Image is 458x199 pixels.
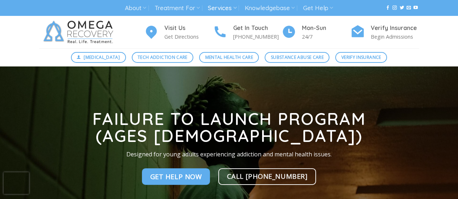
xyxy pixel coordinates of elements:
[132,52,194,63] a: Tech Addiction Care
[303,1,333,15] a: Get Help
[138,54,188,61] span: Tech Addiction Care
[213,23,282,41] a: Get In Touch [PHONE_NUMBER]
[142,168,210,185] a: Get Help NOw
[245,1,295,15] a: Knowledgebase
[341,54,381,61] span: Verify Insurance
[71,52,126,63] a: [MEDICAL_DATA]
[150,171,202,182] span: Get Help NOw
[155,1,200,15] a: Treatment For
[407,5,411,10] a: Send us an email
[84,54,120,61] span: [MEDICAL_DATA]
[92,108,366,146] strong: Failure to Launch Program (Ages [DEMOGRAPHIC_DATA])
[265,52,329,63] a: Substance Abuse Care
[208,1,236,15] a: Services
[371,33,419,41] p: Begin Admissions
[233,23,282,33] h4: Get In Touch
[233,33,282,41] p: [PHONE_NUMBER]
[271,54,324,61] span: Substance Abuse Care
[400,5,404,10] a: Follow on Twitter
[335,52,387,63] a: Verify Insurance
[218,168,316,185] a: Call [PHONE_NUMBER]
[73,150,386,159] p: Designed for young adults experiencing addiction and mental health issues.
[199,52,259,63] a: Mental Health Care
[205,54,253,61] span: Mental Health Care
[386,5,390,10] a: Follow on Facebook
[39,16,121,48] img: Omega Recovery
[164,23,213,33] h4: Visit Us
[350,23,419,41] a: Verify Insurance Begin Admissions
[371,23,419,33] h4: Verify Insurance
[302,33,350,41] p: 24/7
[4,172,29,194] iframe: reCAPTCHA
[144,23,213,41] a: Visit Us Get Directions
[392,5,397,10] a: Follow on Instagram
[164,33,213,41] p: Get Directions
[125,1,146,15] a: About
[227,171,308,181] span: Call [PHONE_NUMBER]
[302,23,350,33] h4: Mon-Sun
[413,5,418,10] a: Follow on YouTube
